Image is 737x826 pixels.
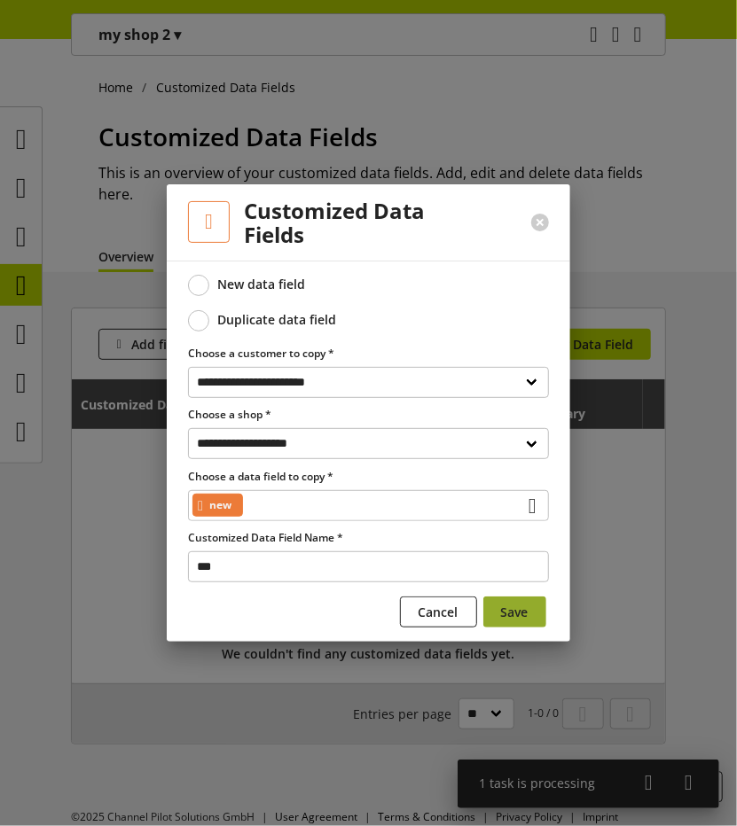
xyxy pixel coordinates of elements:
span: Choose a customer to copy * [188,346,334,361]
span: Save [501,603,529,621]
span: Choose a shop * [188,407,271,422]
div: Choose a data field to copy * [188,469,549,521]
div: New data field [218,277,306,292]
h2: Customized Data Fields [244,199,489,246]
span: Cancel [419,603,459,621]
div: Duplicate data field [218,312,337,328]
button: Save [483,596,546,627]
span: new [209,495,231,516]
span: Customized Data Field Name * [188,530,343,545]
button: Cancel [400,596,477,627]
label: Choose a data field to copy * [188,469,549,485]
